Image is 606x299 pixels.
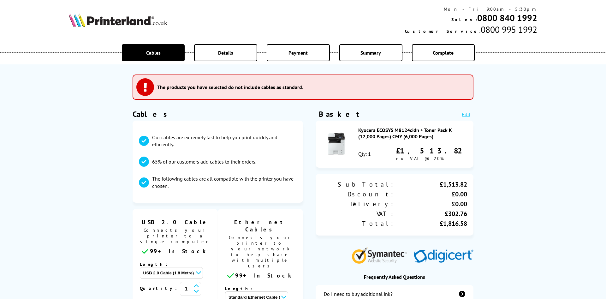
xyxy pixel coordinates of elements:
div: £0.00 [395,190,467,198]
div: Total: [322,219,395,228]
span: Length: [225,286,259,291]
span: Complete [433,50,454,56]
span: Connects your printer to a single computer [136,226,215,248]
span: Customer Service: [405,28,481,34]
span: Details [218,50,233,56]
span: USB 2.0 Cable [137,218,213,226]
h1: Cables [133,109,303,119]
p: 65% of our customers add cables to their orders. [152,158,256,165]
div: Kyocera ECOSYS M8124cidn + Toner Pack K (12,000 Pages) CMY (6,000 Pages) [358,127,467,140]
img: Printerland Logo [69,13,167,27]
a: Edit [462,111,470,117]
div: Basket [319,109,360,119]
img: Symantec Website Security [352,246,411,264]
span: 99+ In Stock [150,248,209,255]
span: 0800 995 1992 [481,24,537,35]
span: Quantity: [140,285,180,291]
div: Frequently Asked Questions [316,274,473,280]
div: £1,816.58 [395,219,467,228]
div: Sub Total: [322,180,395,188]
a: 0800 840 1992 [477,12,537,24]
span: Cables [146,50,161,56]
span: ex VAT @ 20% [396,156,444,161]
span: Sales: [451,17,477,22]
p: Our cables are extremely fast to help you print quickly and efficiently. [152,134,297,148]
h3: The products you have selected do not include cables as standard. [157,84,303,90]
div: Do I need to buy additional ink? [324,291,393,297]
div: £0.00 [395,200,467,208]
div: VAT: [322,210,395,218]
div: Mon - Fri 9:00am - 5:30pm [405,6,537,12]
img: Kyocera ECOSYS M8124cidn + Toner Pack K (12,000 Pages) CMY (6,000 Pages) [325,133,348,155]
div: £302.76 [395,210,467,218]
span: Payment [288,50,308,56]
img: Digicert [414,249,473,264]
div: Delivery: [322,200,395,208]
div: £1,513.82 [395,180,467,188]
div: Qty: 1 [358,151,371,157]
p: The following cables are all compatible with the printer you have chosen. [152,175,297,189]
span: Connects your printer to your network to help share with multiple users [221,233,300,272]
div: £1,513.82 [396,146,467,156]
span: 99+ In Stock [235,272,294,279]
div: Discount: [322,190,395,198]
span: Ethernet Cables [223,218,298,233]
span: Length: [140,261,174,267]
span: Summary [360,50,381,56]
